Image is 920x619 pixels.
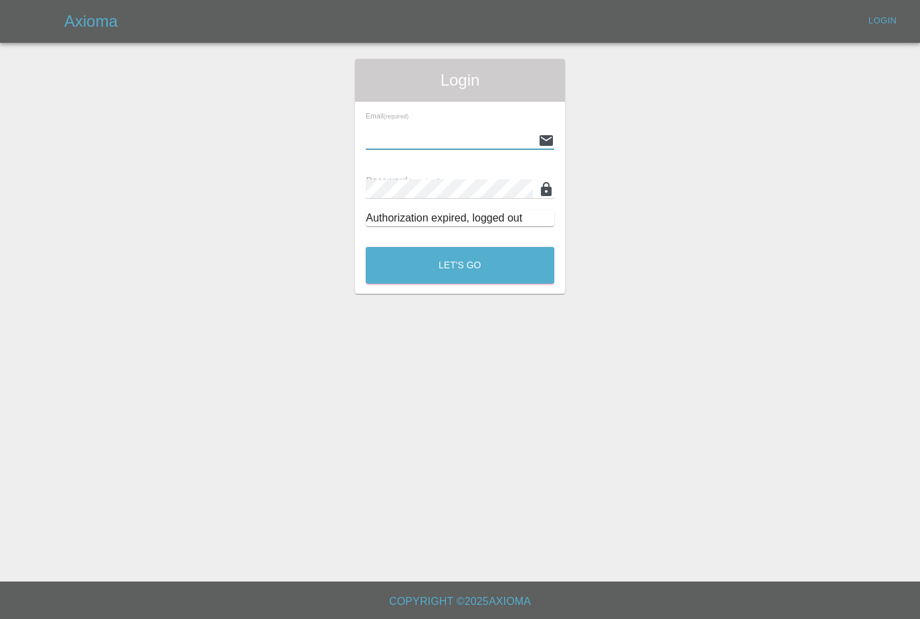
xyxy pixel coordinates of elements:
[366,210,554,226] div: Authorization expired, logged out
[366,247,554,284] button: Let's Go
[366,70,554,91] span: Login
[11,592,909,611] h6: Copyright © 2025 Axioma
[861,11,904,31] a: Login
[366,112,409,120] span: Email
[384,114,409,120] small: (required)
[408,177,441,185] small: (required)
[64,11,118,32] h5: Axioma
[366,175,441,186] span: Password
